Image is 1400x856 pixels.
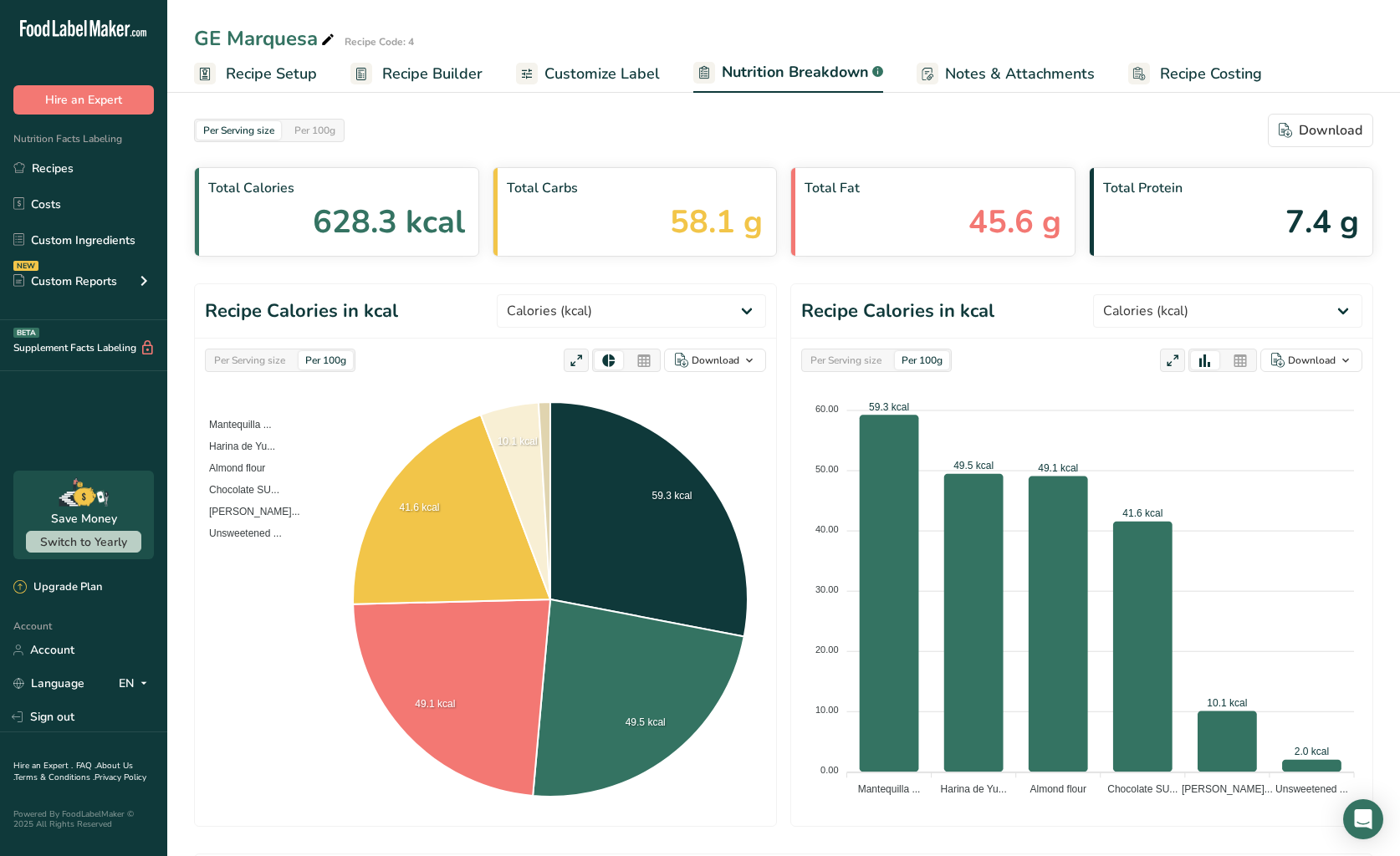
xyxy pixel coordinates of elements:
[208,178,465,198] span: Total Calories
[1343,799,1383,839] div: Open Intercom Messenger
[670,198,763,246] span: 58.1 g
[119,674,154,694] div: EN
[299,351,353,369] div: Per 100g
[207,351,292,369] div: Per Serving size
[13,809,154,829] div: Powered By FoodLabelMaker © 2025 All Rights Reserved
[544,63,660,85] span: Customize Label
[205,298,398,325] h1: Recipe Calories in kcal
[1128,55,1262,93] a: Recipe Costing
[197,484,279,496] span: Chocolate SU...
[197,419,272,431] span: Mantequilla ...
[1275,783,1348,795] tspan: Unsweetened ...
[815,524,839,534] tspan: 40.00
[345,34,414,49] div: Recipe Code: 4
[917,55,1095,93] a: Notes & Attachments
[692,353,739,368] div: Download
[1285,198,1359,246] span: 7.4 g
[693,53,883,94] a: Nutrition Breakdown
[815,404,839,414] tspan: 60.00
[815,584,839,594] tspan: 30.00
[801,298,994,325] h1: Recipe Calories in kcal
[382,63,483,85] span: Recipe Builder
[194,23,338,53] div: GE Marquesa
[1103,178,1360,198] span: Total Protein
[197,506,300,517] span: [PERSON_NAME]...
[1160,63,1262,85] span: Recipe Costing
[313,198,465,246] span: 628.3 kcal
[945,63,1095,85] span: Notes & Attachments
[13,579,102,596] div: Upgrade Plan
[26,531,141,553] button: Switch to Yearly
[194,55,317,93] a: Recipe Setup
[13,85,154,115] button: Hire an Expert
[40,534,127,550] span: Switch to Yearly
[895,351,949,369] div: Per 100g
[968,198,1061,246] span: 45.6 g
[197,441,275,452] span: Harina de Yu...
[858,783,921,795] tspan: Mantequilla ...
[941,783,1007,795] tspan: Harina de Yu...
[95,772,146,783] a: Privacy Policy
[288,121,342,140] div: Per 100g
[197,121,281,140] div: Per Serving size
[820,765,838,775] tspan: 0.00
[197,462,265,474] span: Almond flour
[1182,783,1273,795] tspan: [PERSON_NAME]...
[13,328,39,338] div: BETA
[815,705,839,715] tspan: 10.00
[76,760,96,772] a: FAQ .
[226,63,317,85] span: Recipe Setup
[13,669,84,698] a: Language
[14,772,95,783] a: Terms & Conditions .
[197,527,282,539] span: Unsweetened ...
[13,760,73,772] a: Hire an Expert .
[1260,349,1362,372] button: Download
[815,464,839,474] tspan: 50.00
[804,351,888,369] div: Per Serving size
[1288,353,1336,368] div: Download
[516,55,660,93] a: Customize Label
[51,510,117,527] div: Save Money
[815,645,839,655] tspan: 20.00
[13,273,117,290] div: Custom Reports
[1107,783,1178,795] tspan: Chocolate SU...
[1279,120,1362,140] div: Download
[1030,783,1086,795] tspan: Almond flour
[1268,114,1373,147] button: Download
[507,178,764,198] span: Total Carbs
[13,261,38,271] div: NEW
[350,55,483,93] a: Recipe Builder
[805,178,1061,198] span: Total Fat
[722,61,869,84] span: Nutrition Breakdown
[664,349,766,372] button: Download
[13,760,133,783] a: About Us .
